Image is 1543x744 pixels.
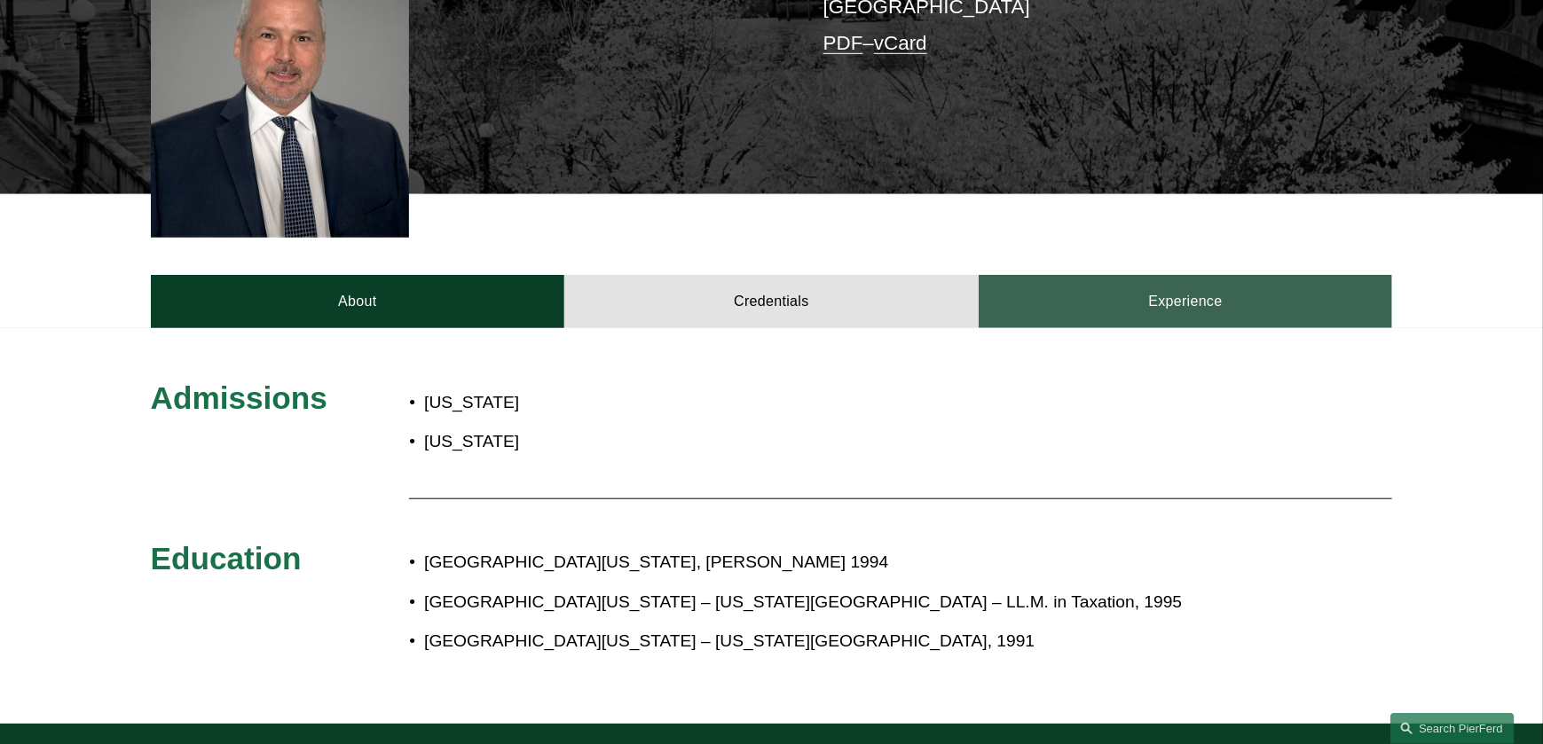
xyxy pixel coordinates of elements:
[874,32,927,54] a: vCard
[979,275,1393,328] a: Experience
[823,32,863,54] a: PDF
[424,547,1237,578] p: [GEOGRAPHIC_DATA][US_STATE], [PERSON_NAME] 1994
[424,388,875,419] p: [US_STATE]
[151,275,565,328] a: About
[424,587,1237,618] p: [GEOGRAPHIC_DATA][US_STATE] – [US_STATE][GEOGRAPHIC_DATA] – LL.M. in Taxation, 1995
[1390,713,1515,744] a: Search this site
[564,275,979,328] a: Credentials
[151,541,302,576] span: Education
[424,626,1237,657] p: [GEOGRAPHIC_DATA][US_STATE] – [US_STATE][GEOGRAPHIC_DATA], 1991
[151,380,327,415] span: Admissions
[424,427,875,458] p: [US_STATE]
